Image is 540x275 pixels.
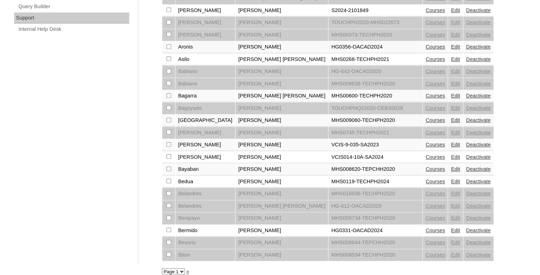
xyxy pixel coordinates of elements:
[466,154,491,160] a: Deactivate
[451,166,460,172] a: Edit
[466,179,491,184] a: Deactivate
[14,12,129,24] div: Support
[235,249,328,261] td: [PERSON_NAME]
[328,139,422,151] td: VCIS-9-035-SA2023
[466,142,491,147] a: Deactivate
[451,154,460,160] a: Edit
[328,78,422,90] td: MHS009638-TECHPH2020
[426,191,445,196] a: Courses
[426,68,445,74] a: Courses
[426,154,445,160] a: Courses
[235,114,328,127] td: [PERSON_NAME]
[451,191,460,196] a: Edit
[328,127,422,139] td: MHS0745-TECHPH2021
[235,66,328,78] td: [PERSON_NAME]
[426,19,445,25] a: Courses
[235,200,328,212] td: [PERSON_NAME] [PERSON_NAME]
[451,117,460,123] a: Edit
[466,93,491,99] a: Deactivate
[175,237,235,249] td: Besorio
[426,203,445,209] a: Courses
[175,66,235,78] td: Babiano
[426,105,445,111] a: Courses
[451,81,460,86] a: Edit
[175,163,235,175] td: Bayaban
[175,249,235,261] td: Biton
[175,225,235,237] td: Bermido
[235,78,328,90] td: [PERSON_NAME]
[175,54,235,66] td: Asilo
[235,176,328,188] td: [PERSON_NAME]
[451,179,460,184] a: Edit
[466,166,491,172] a: Deactivate
[466,32,491,38] a: Deactivate
[328,163,422,175] td: MHS008620-TEPCHH2020
[426,166,445,172] a: Courses
[175,127,235,139] td: [PERSON_NAME]
[451,228,460,233] a: Edit
[235,102,328,114] td: [PERSON_NAME]
[328,114,422,127] td: MHS009060-TECHPH2020
[175,200,235,212] td: Belandres
[328,54,422,66] td: MHS0268-TECHPH2021
[175,5,235,17] td: [PERSON_NAME]
[328,90,422,102] td: MHS00600-TECHPH2020
[426,56,445,62] a: Courses
[451,93,460,99] a: Edit
[426,32,445,38] a: Courses
[235,212,328,224] td: [PERSON_NAME]
[451,142,460,147] a: Edit
[235,41,328,53] td: [PERSON_NAME]
[328,29,422,41] td: MHS00373-TECHPH2020
[235,5,328,17] td: [PERSON_NAME]
[451,240,460,245] a: Edit
[235,225,328,237] td: [PERSON_NAME]
[328,237,422,249] td: MHS008644-TEPCHH2020
[235,163,328,175] td: [PERSON_NAME]
[426,93,445,99] a: Courses
[466,44,491,50] a: Deactivate
[451,105,460,111] a: Edit
[451,19,460,25] a: Edit
[426,142,445,147] a: Courses
[451,44,460,50] a: Edit
[175,90,235,102] td: Bagarra
[328,212,422,224] td: MHS009734-TECHPH2020
[466,7,491,13] a: Deactivate
[451,32,460,38] a: Edit
[328,41,422,53] td: HG0356-OACAD2024
[426,252,445,258] a: Courses
[175,176,235,188] td: Bedua
[466,117,491,123] a: Deactivate
[328,5,422,17] td: S2024-2101849
[466,56,491,62] a: Deactivate
[426,179,445,184] a: Courses
[451,203,460,209] a: Edit
[235,188,328,200] td: [PERSON_NAME]
[426,44,445,50] a: Courses
[328,200,422,212] td: HG-612-OACAD2020
[451,130,460,135] a: Edit
[328,151,422,163] td: VCIS014-10A-SA2024
[451,68,460,74] a: Edit
[426,228,445,233] a: Courses
[235,237,328,249] td: [PERSON_NAME]
[186,269,189,274] a: »
[175,139,235,151] td: [PERSON_NAME]
[328,249,422,261] td: MHS009534-TECHPH2020
[328,17,422,29] td: TOUCHPH2020-MHS022673
[235,54,328,66] td: [PERSON_NAME] [PERSON_NAME]
[175,114,235,127] td: [GEOGRAPHIC_DATA]
[451,56,460,62] a: Edit
[235,151,328,163] td: [PERSON_NAME]
[18,2,129,11] a: Query Builder
[466,228,491,233] a: Deactivate
[175,212,235,224] td: Benipayo
[426,117,445,123] a: Courses
[328,225,422,237] td: HG0331-OACAD2024
[466,68,491,74] a: Deactivate
[466,240,491,245] a: Deactivate
[426,130,445,135] a: Courses
[466,191,491,196] a: Deactivate
[426,215,445,221] a: Courses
